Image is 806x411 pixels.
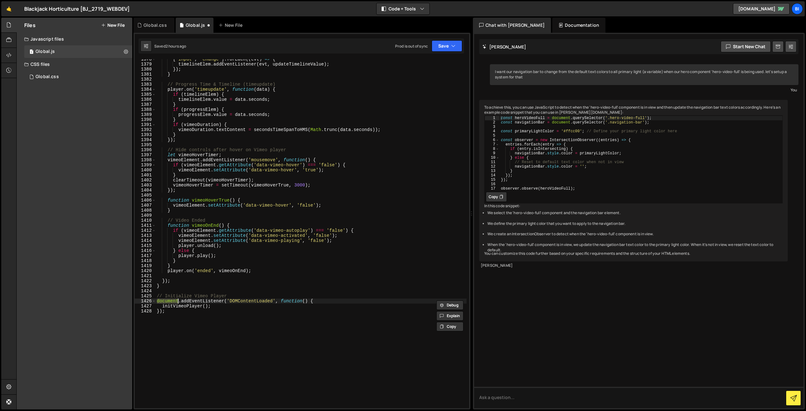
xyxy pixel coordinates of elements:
[485,164,499,169] div: 12
[377,3,429,14] button: Code + Tools
[135,283,156,288] div: 1423
[485,169,499,173] div: 13
[135,278,156,283] div: 1422
[721,41,771,52] button: Start new chat
[135,132,156,137] div: 1393
[490,64,798,85] div: I want our navigation bar to change from the default text colors to all primary light (a variable...
[485,182,499,186] div: 16
[485,186,499,191] div: 17
[135,173,156,178] div: 1401
[17,58,132,71] div: CSS files
[135,309,156,314] div: 1428
[135,248,156,253] div: 1416
[135,193,156,198] div: 1405
[485,173,499,178] div: 14
[733,3,790,14] a: [DOMAIN_NAME]
[135,299,156,304] div: 1426
[135,97,156,102] div: 1386
[17,33,132,45] div: Javascript files
[135,168,156,173] div: 1400
[30,50,33,55] span: 1
[486,192,507,202] button: Copy
[485,147,499,151] div: 8
[135,92,156,97] div: 1385
[135,183,156,188] div: 1403
[792,3,803,14] a: Bi
[24,22,36,29] h2: Files
[186,22,205,28] div: Global.js
[487,231,783,237] li: We create an IntersectionObserver to detect when the 'hero-video-full' component is in view.
[485,138,499,142] div: 6
[135,268,156,273] div: 1420
[395,43,428,49] div: Prod is out of sync
[135,82,156,87] div: 1383
[135,127,156,132] div: 1392
[36,74,59,80] div: Global.css
[135,62,156,67] div: 1379
[135,107,156,112] div: 1388
[135,178,156,183] div: 1402
[135,253,156,258] div: 1417
[135,238,156,243] div: 1414
[485,125,499,129] div: 3
[436,300,463,310] button: Debug
[135,208,156,213] div: 1408
[436,311,463,321] button: Explain
[135,122,156,127] div: 1391
[487,242,783,253] li: When the 'hero-video-full' component is in view, we update the navigation bar text color to the p...
[135,223,156,228] div: 1411
[1,1,17,16] a: 🤙
[485,134,499,138] div: 5
[135,203,156,208] div: 1407
[135,102,156,107] div: 1387
[135,117,156,122] div: 1390
[101,23,125,28] button: New File
[485,151,499,156] div: 9
[135,258,156,263] div: 1418
[135,273,156,278] div: 1421
[135,288,156,294] div: 1424
[487,210,783,216] li: We select the 'hero-video-full' component and the navigation bar element.
[436,322,463,331] button: Copy
[135,57,156,62] div: 1378
[485,116,499,120] div: 1
[485,120,499,125] div: 2
[432,40,462,52] button: Save
[135,228,156,233] div: 1412
[135,77,156,82] div: 1382
[135,152,156,157] div: 1397
[24,71,132,83] div: 16258/43966.css
[135,213,156,218] div: 1409
[135,233,156,238] div: 1413
[491,87,797,93] div: You
[24,45,132,58] div: 16258/43868.js
[24,5,130,13] div: Blackjack Horticulture [BJ_2719_WEBDEV]
[135,218,156,223] div: 1410
[487,221,783,226] li: We define the primary light color that you want to apply to the navigation bar.
[485,142,499,147] div: 7
[135,294,156,299] div: 1425
[135,87,156,92] div: 1384
[135,163,156,168] div: 1399
[473,18,551,33] div: Chat with [PERSON_NAME]
[144,22,167,28] div: Global.css
[135,304,156,309] div: 1427
[552,18,605,33] div: Documentation
[481,263,786,268] div: [PERSON_NAME]
[135,67,156,72] div: 1380
[166,43,186,49] div: 2 hours ago
[135,137,156,142] div: 1394
[135,243,156,248] div: 1415
[135,188,156,193] div: 1404
[135,263,156,268] div: 1419
[219,22,245,28] div: New File
[135,157,156,163] div: 1398
[135,198,156,203] div: 1406
[479,100,788,262] div: To achieve this, you can use JavaScript to detect when the 'hero-video-full' component is in view...
[135,142,156,147] div: 1395
[135,72,156,77] div: 1381
[485,156,499,160] div: 10
[154,43,186,49] div: Saved
[485,160,499,164] div: 11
